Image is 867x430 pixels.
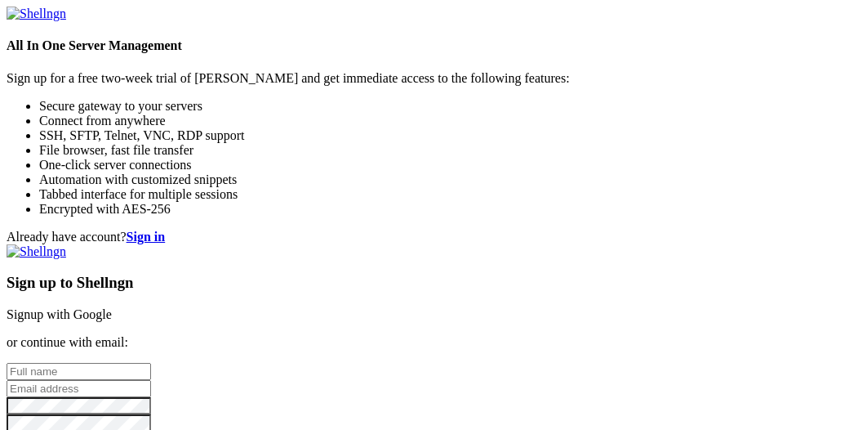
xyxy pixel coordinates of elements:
li: SSH, SFTP, Telnet, VNC, RDP support [39,128,860,143]
li: Tabbed interface for multiple sessions [39,187,860,202]
h3: Sign up to Shellngn [7,274,860,292]
img: Shellngn [7,7,66,21]
li: File browser, fast file transfer [39,143,860,158]
a: Sign in [127,230,166,244]
li: Encrypted with AES-256 [39,202,860,217]
li: Secure gateway to your servers [39,99,860,114]
a: Signup with Google [7,307,112,321]
li: One-click server connections [39,158,860,172]
img: Shellngn [7,244,66,259]
div: Already have account? [7,230,860,244]
input: Full name [7,363,151,380]
p: or continue with email: [7,335,860,350]
p: Sign up for a free two-week trial of [PERSON_NAME] and get immediate access to the following feat... [7,71,860,86]
h4: All In One Server Management [7,38,860,53]
li: Automation with customized snippets [39,172,860,187]
li: Connect from anywhere [39,114,860,128]
input: Email address [7,380,151,397]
